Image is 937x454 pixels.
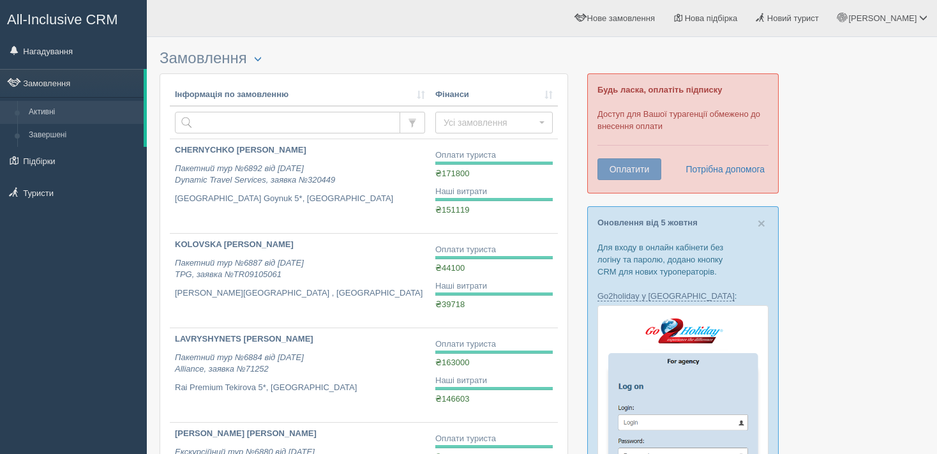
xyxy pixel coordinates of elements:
[175,352,304,374] i: Пакетний тур №6884 від [DATE] Alliance, заявка №71252
[435,263,465,273] span: ₴44100
[170,234,430,328] a: KOLOVSKA [PERSON_NAME] Пакетний тур №6887 від [DATE]TPG, заявка №TR09105061 [PERSON_NAME][GEOGRAP...
[435,149,553,162] div: Оплати туриста
[597,291,735,301] a: Go2holiday у [GEOGRAPHIC_DATA]
[23,101,144,124] a: Активні
[597,158,661,180] button: Оплатити
[587,13,655,23] span: Нове замовлення
[1,1,146,36] a: All-Inclusive CRM
[175,89,425,101] a: Інформація по замовленню
[587,73,779,193] div: Доступ для Вашої турагенції обмежено до внесення оплати
[175,382,425,394] p: Rai Premium Tekirova 5*, [GEOGRAPHIC_DATA]
[758,216,765,230] button: Close
[597,218,698,227] a: Оновлення від 5 жовтня
[160,50,568,67] h3: Замовлення
[435,169,469,178] span: ₴171800
[685,13,738,23] span: Нова підбірка
[767,13,819,23] span: Новий турист
[435,375,553,387] div: Наші витрати
[23,124,144,147] a: Завершені
[758,216,765,231] span: ×
[435,299,465,309] span: ₴39718
[435,280,553,292] div: Наші витрати
[175,112,400,133] input: Пошук за номером замовлення, ПІБ або паспортом туриста
[435,338,553,351] div: Оплати туриста
[435,394,469,404] span: ₴146603
[170,328,430,422] a: LAVRYSHYNETS [PERSON_NAME] Пакетний тур №6884 від [DATE]Alliance, заявка №71252 Rai Premium Tekir...
[175,145,306,155] b: CHERNYCHKO [PERSON_NAME]
[7,11,118,27] span: All-Inclusive CRM
[175,193,425,205] p: [GEOGRAPHIC_DATA] Goynuk 5*, [GEOGRAPHIC_DATA]
[435,244,553,256] div: Оплати туриста
[170,139,430,233] a: CHERNYCHKO [PERSON_NAME] Пакетний тур №6892 від [DATE]Dynamic Travel Services, заявка №320449 [GE...
[435,433,553,445] div: Оплати туриста
[435,89,553,101] a: Фінанси
[175,428,317,438] b: [PERSON_NAME] [PERSON_NAME]
[848,13,917,23] span: [PERSON_NAME]
[435,358,469,367] span: ₴163000
[175,258,304,280] i: Пакетний тур №6887 від [DATE] TPG, заявка №TR09105061
[444,116,536,129] span: Усі замовлення
[597,290,768,302] p: :
[435,186,553,198] div: Наші витрати
[175,287,425,299] p: [PERSON_NAME][GEOGRAPHIC_DATA] , [GEOGRAPHIC_DATA]
[175,334,313,344] b: LAVRYSHYNETS [PERSON_NAME]
[677,158,765,180] a: Потрібна допомога
[175,239,294,249] b: KOLOVSKA [PERSON_NAME]
[597,241,768,278] p: Для входу в онлайн кабінети без логіну та паролю, додано кнопку CRM для нових туроператорів.
[435,112,553,133] button: Усі замовлення
[175,163,335,185] i: Пакетний тур №6892 від [DATE] Dynamic Travel Services, заявка №320449
[435,205,469,215] span: ₴151119
[597,85,722,95] b: Будь ласка, оплатіть підписку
